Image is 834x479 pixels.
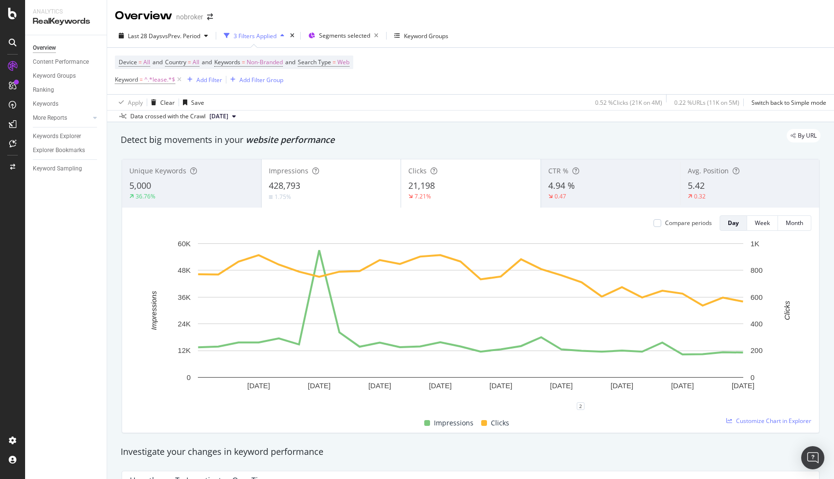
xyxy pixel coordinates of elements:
div: Keyword Groups [404,32,448,40]
button: Last 28 DaysvsPrev. Period [115,28,212,43]
span: Impressions [434,417,473,429]
div: 7.21% [415,192,431,200]
div: 0.22 % URLs ( 11K on 5M ) [674,99,739,107]
span: Keywords [214,58,240,66]
button: Month [778,215,811,231]
text: [DATE] [489,381,512,390]
button: Keyword Groups [390,28,452,43]
span: All [143,56,150,69]
a: Keyword Groups [33,71,100,81]
a: Content Performance [33,57,100,67]
div: More Reports [33,113,67,123]
text: [DATE] [550,381,573,390]
span: Last 28 Days [128,32,162,40]
a: Keyword Sampling [33,164,100,174]
div: 2 [577,402,584,410]
div: 36.76% [136,192,155,200]
span: = [139,75,143,84]
span: 5.42 [688,180,705,191]
div: Month [786,219,803,227]
div: 0.52 % Clicks ( 21K on 4M ) [595,99,662,107]
a: Overview [33,43,100,53]
a: Explorer Bookmarks [33,145,100,155]
span: = [333,58,336,66]
span: and [285,58,295,66]
text: 400 [751,320,763,328]
text: 200 [751,346,763,354]
div: 0.47 [555,192,566,200]
text: 800 [751,266,763,274]
button: Day [720,215,747,231]
button: 3 Filters Applied [220,28,288,43]
span: Unique Keywords [129,166,186,175]
span: = [139,58,142,66]
svg: A chart. [130,239,811,406]
div: Explorer Bookmarks [33,145,85,155]
span: and [153,58,163,66]
div: Keywords [33,99,58,109]
text: 0 [751,373,754,381]
text: [DATE] [429,381,452,390]
span: vs Prev. Period [162,32,200,40]
div: Add Filter [196,76,222,84]
div: Open Intercom Messenger [801,446,824,469]
button: Switch back to Simple mode [748,95,826,110]
div: Keyword Groups [33,71,76,81]
text: [DATE] [308,381,331,390]
div: Clear [160,99,175,107]
button: Add Filter [183,74,222,85]
a: Keywords [33,99,100,109]
div: Data crossed with the Crawl [130,112,206,121]
img: Equal [269,196,273,198]
a: Ranking [33,85,100,95]
span: By URL [798,133,817,139]
div: Investigate your changes in keyword performance [121,446,820,458]
text: 36K [178,293,191,301]
span: CTR % [548,166,569,175]
button: Segments selected [305,28,382,43]
div: Apply [128,99,143,107]
span: Clicks [491,417,509,429]
div: legacy label [787,129,820,142]
span: Search Type [298,58,331,66]
span: = [188,58,191,66]
text: [DATE] [247,381,270,390]
text: [DATE] [611,381,633,390]
text: Clicks [783,300,791,320]
text: 60K [178,239,191,248]
text: [DATE] [732,381,754,390]
span: Country [165,58,186,66]
button: Save [179,95,204,110]
text: 24K [178,320,191,328]
div: Analytics [33,8,99,16]
div: 0.32 [694,192,706,200]
a: More Reports [33,113,90,123]
span: ^.*lease.*$ [144,73,175,86]
span: and [202,58,212,66]
div: Save [191,99,204,107]
span: 428,793 [269,180,300,191]
text: 1K [751,239,759,248]
span: Avg. Position [688,166,729,175]
button: Week [747,215,778,231]
text: 600 [751,293,763,301]
span: 21,198 [408,180,435,191]
button: [DATE] [206,111,240,122]
div: Switch back to Simple mode [751,99,826,107]
text: 48K [178,266,191,274]
span: Segments selected [319,31,370,40]
div: Add Filter Group [239,76,283,84]
button: Add Filter Group [226,74,283,85]
span: 2025 Sep. 1st [209,112,228,121]
div: times [288,31,296,41]
span: 4.94 % [548,180,575,191]
span: Web [337,56,349,69]
div: nobroker [176,12,203,22]
text: 0 [187,373,191,381]
text: 12K [178,346,191,354]
div: Overview [33,43,56,53]
span: Customize Chart in Explorer [736,417,811,425]
span: 5,000 [129,180,151,191]
button: Clear [147,95,175,110]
